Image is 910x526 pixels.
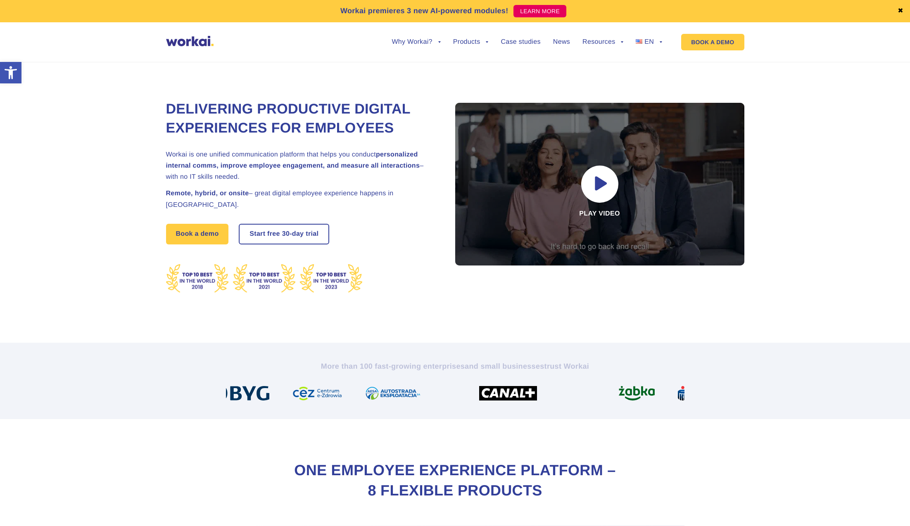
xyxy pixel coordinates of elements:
h2: Workai is one unified communication platform that helps you conduct – with no IT skills needed. [166,149,435,183]
span: EN [644,38,654,45]
a: ✖ [898,8,903,14]
a: Start free30-daytrial [240,225,328,244]
strong: Remote, hybrid, or onsite [166,190,249,197]
h1: Delivering Productive Digital Experiences for Employees [166,100,435,138]
a: Why Workai? [392,39,440,45]
h2: One Employee Experience Platform – 8 flexible products [290,460,620,500]
h2: – great digital employee experience happens in [GEOGRAPHIC_DATA]. [166,188,435,210]
a: Case studies [501,39,540,45]
h2: More than 100 fast-growing enterprises trust Workai [226,361,684,371]
a: Resources [582,39,623,45]
a: News [553,39,570,45]
div: Play video [455,103,744,265]
i: and small businesses [465,362,544,370]
i: 30-day [282,231,304,237]
a: Products [453,39,489,45]
a: LEARN MORE [513,5,566,17]
a: Book a demo [166,224,229,244]
a: BOOK A DEMO [681,34,744,50]
p: Workai premieres 3 new AI-powered modules! [340,5,508,17]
